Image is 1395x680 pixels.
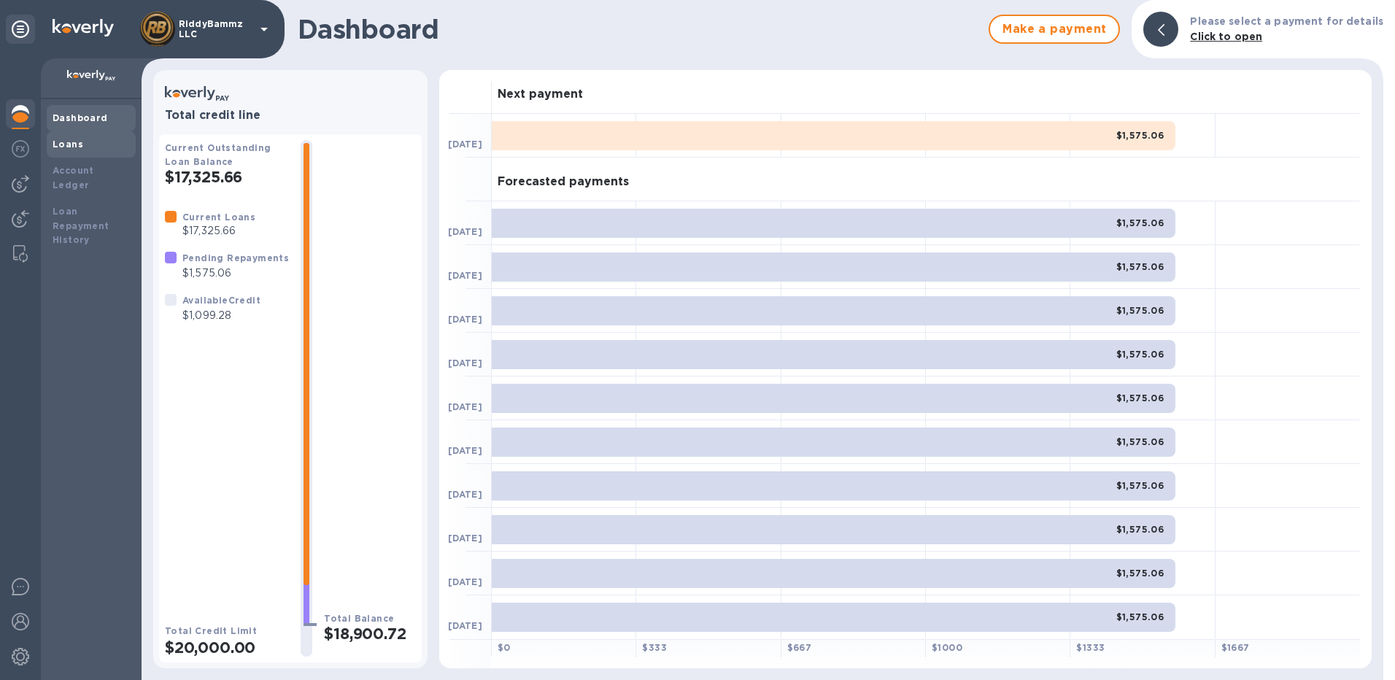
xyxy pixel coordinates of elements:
[6,15,35,44] div: Unpin categories
[498,88,583,101] h3: Next payment
[298,14,981,45] h1: Dashboard
[53,112,108,123] b: Dashboard
[448,226,482,237] b: [DATE]
[448,533,482,544] b: [DATE]
[989,15,1120,44] button: Make a payment
[1116,349,1164,360] b: $1,575.06
[53,139,83,150] b: Loans
[53,206,109,246] b: Loan Repayment History
[1076,642,1105,653] b: $ 1333
[324,613,394,624] b: Total Balance
[1116,393,1164,403] b: $1,575.06
[165,625,257,636] b: Total Credit Limit
[448,620,482,631] b: [DATE]
[1116,611,1164,622] b: $1,575.06
[1190,15,1383,27] b: Please select a payment for details
[12,140,29,158] img: Foreign exchange
[448,314,482,325] b: [DATE]
[448,139,482,150] b: [DATE]
[182,223,255,239] p: $17,325.66
[1116,305,1164,316] b: $1,575.06
[448,489,482,500] b: [DATE]
[182,308,260,323] p: $1,099.28
[53,165,94,190] b: Account Ledger
[787,642,812,653] b: $ 667
[182,252,289,263] b: Pending Repayments
[498,642,511,653] b: $ 0
[448,445,482,456] b: [DATE]
[179,19,252,39] p: RiddyBammz LLC
[165,168,289,186] h2: $17,325.66
[1221,642,1250,653] b: $ 1667
[1002,20,1107,38] span: Make a payment
[1190,31,1262,42] b: Click to open
[182,295,260,306] b: Available Credit
[1116,261,1164,272] b: $1,575.06
[182,266,289,281] p: $1,575.06
[448,270,482,281] b: [DATE]
[498,175,629,189] h3: Forecasted payments
[1116,436,1164,447] b: $1,575.06
[182,212,255,223] b: Current Loans
[448,358,482,368] b: [DATE]
[448,401,482,412] b: [DATE]
[448,576,482,587] b: [DATE]
[1116,130,1164,141] b: $1,575.06
[932,642,962,653] b: $ 1000
[53,19,114,36] img: Logo
[1116,217,1164,228] b: $1,575.06
[165,109,416,123] h3: Total credit line
[1116,480,1164,491] b: $1,575.06
[324,625,416,643] h2: $18,900.72
[165,142,271,167] b: Current Outstanding Loan Balance
[642,642,667,653] b: $ 333
[1116,524,1164,535] b: $1,575.06
[165,638,289,657] h2: $20,000.00
[1116,568,1164,579] b: $1,575.06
